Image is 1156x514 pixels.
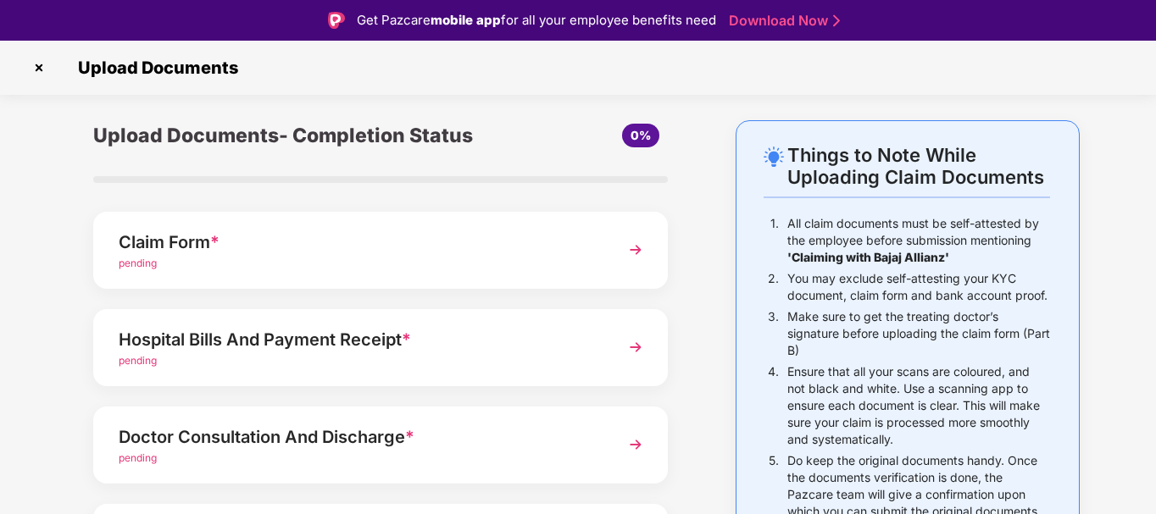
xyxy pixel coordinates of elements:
[25,54,53,81] img: svg+xml;base64,PHN2ZyBpZD0iQ3Jvc3MtMzJ4MzIiIHhtbG5zPSJodHRwOi8vd3d3LnczLm9yZy8yMDAwL3N2ZyIgd2lkdG...
[729,12,835,30] a: Download Now
[768,270,779,304] p: 2.
[61,58,247,78] span: Upload Documents
[833,12,840,30] img: Stroke
[787,250,949,264] b: 'Claiming with Bajaj Allianz'
[119,257,157,269] span: pending
[787,144,1050,188] div: Things to Note While Uploading Claim Documents
[119,326,598,353] div: Hospital Bills And Payment Receipt
[93,120,476,151] div: Upload Documents- Completion Status
[764,146,784,167] img: svg+xml;base64,PHN2ZyB4bWxucz0iaHR0cDovL3d3dy53My5vcmcvMjAwMC9zdmciIHdpZHRoPSIyNC4wOTMiIGhlaWdodD...
[620,332,651,362] img: svg+xml;base64,PHN2ZyBpZD0iTmV4dCIgeG1sbnM9Imh0dHA6Ly93d3cudzMub3JnLzIwMDAvc3ZnIiB3aWR0aD0iMzYiIG...
[431,12,501,28] strong: mobile app
[631,128,651,142] span: 0%
[770,215,779,266] p: 1.
[119,423,598,450] div: Doctor Consultation And Discharge
[787,308,1050,359] p: Make sure to get the treating doctor’s signature before uploading the claim form (Part B)
[787,270,1050,304] p: You may exclude self-attesting your KYC document, claim form and bank account proof.
[768,308,779,359] p: 3.
[787,215,1050,266] p: All claim documents must be self-attested by the employee before submission mentioning
[768,363,779,448] p: 4.
[357,10,716,30] div: Get Pazcare for all your employee benefits need
[620,235,651,265] img: svg+xml;base64,PHN2ZyBpZD0iTmV4dCIgeG1sbnM9Imh0dHA6Ly93d3cudzMub3JnLzIwMDAvc3ZnIiB3aWR0aD0iMzYiIG...
[787,363,1050,448] p: Ensure that all your scans are coloured, and not black and white. Use a scanning app to ensure ea...
[119,451,157,464] span: pending
[328,12,345,29] img: Logo
[620,429,651,460] img: svg+xml;base64,PHN2ZyBpZD0iTmV4dCIgeG1sbnM9Imh0dHA6Ly93d3cudzMub3JnLzIwMDAvc3ZnIiB3aWR0aD0iMzYiIG...
[119,229,598,256] div: Claim Form
[119,354,157,367] span: pending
